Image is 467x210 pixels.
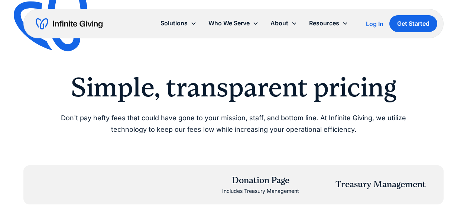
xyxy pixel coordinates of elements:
[366,19,383,28] a: Log In
[208,18,250,28] div: Who We Serve
[222,187,299,195] div: Includes Treasury Management
[270,18,288,28] div: About
[43,112,424,135] p: Don't pay hefty fees that could have gone to your mission, staff, and bottom line. At Infinite Gi...
[202,15,265,31] div: Who We Serve
[43,71,424,104] h2: Simple, transparent pricing
[36,18,103,30] a: home
[160,18,188,28] div: Solutions
[335,178,426,191] div: Treasury Management
[155,15,202,31] div: Solutions
[265,15,303,31] div: About
[303,15,354,31] div: Resources
[366,21,383,27] div: Log In
[309,18,339,28] div: Resources
[389,15,437,32] a: Get Started
[222,174,299,187] div: Donation Page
